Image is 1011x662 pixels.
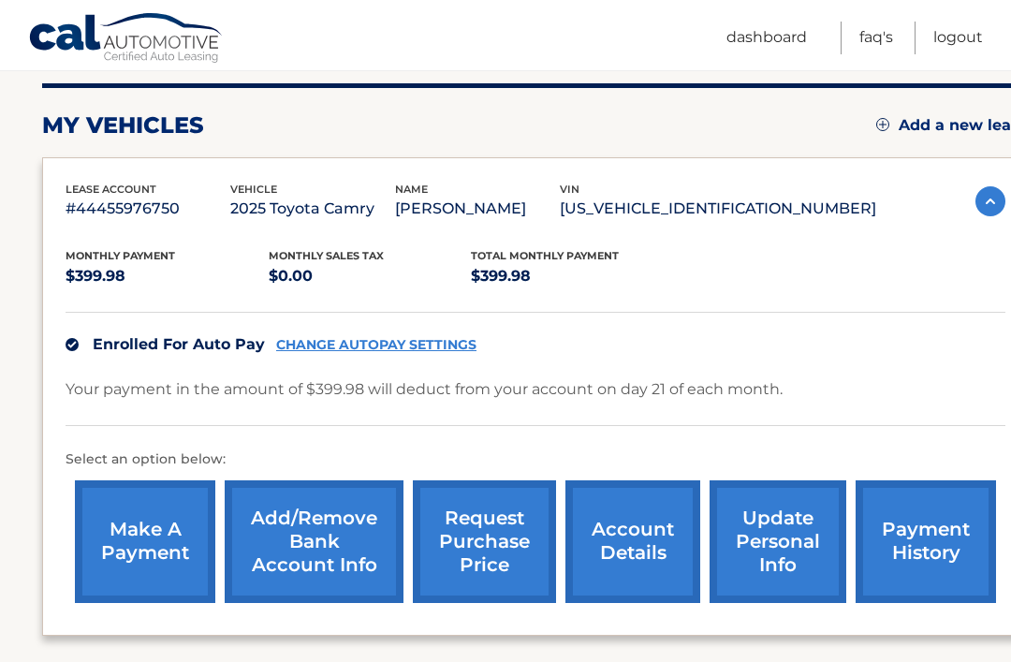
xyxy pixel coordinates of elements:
img: accordion-active.svg [975,186,1005,216]
a: request purchase price [413,480,556,603]
a: Logout [933,22,983,54]
img: check.svg [66,338,79,351]
p: $399.98 [471,263,674,289]
a: Add/Remove bank account info [225,480,403,603]
a: CHANGE AUTOPAY SETTINGS [276,337,476,353]
a: account details [565,480,700,603]
p: Your payment in the amount of $399.98 will deduct from your account on day 21 of each month. [66,376,783,403]
a: update personal info [710,480,846,603]
a: make a payment [75,480,215,603]
a: payment history [856,480,996,603]
p: [US_VEHICLE_IDENTIFICATION_NUMBER] [560,196,876,222]
p: Select an option below: [66,449,1005,471]
a: FAQ's [859,22,893,54]
p: $0.00 [269,263,472,289]
a: Cal Automotive [28,12,225,66]
p: 2025 Toyota Camry [230,196,395,222]
span: Monthly Payment [66,249,175,262]
a: Dashboard [726,22,807,54]
span: vin [560,183,579,196]
span: vehicle [230,183,277,196]
span: name [395,183,428,196]
h2: my vehicles [42,111,204,140]
img: add.svg [876,118,889,131]
span: lease account [66,183,156,196]
span: Total Monthly Payment [471,249,619,262]
span: Monthly sales Tax [269,249,384,262]
p: $399.98 [66,263,269,289]
span: Enrolled For Auto Pay [93,335,265,353]
p: [PERSON_NAME] [395,196,560,222]
p: #44455976750 [66,196,230,222]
